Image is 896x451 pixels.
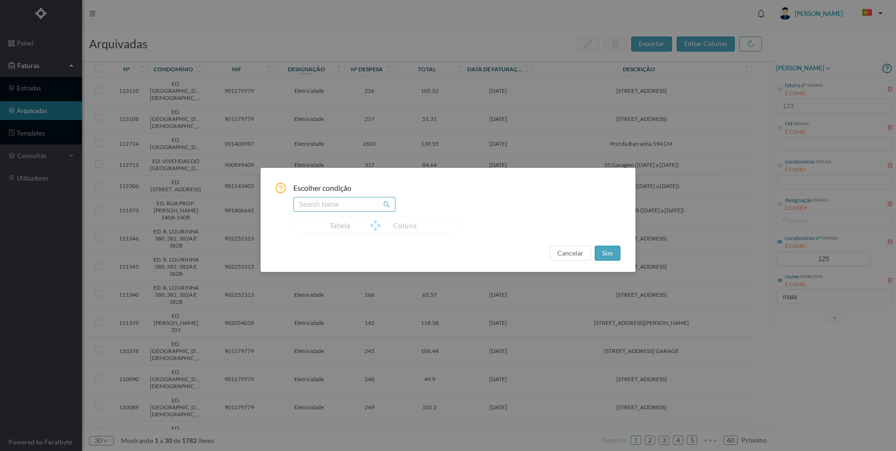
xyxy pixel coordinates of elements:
[293,197,396,212] input: Search name
[550,246,591,261] button: cancelar
[276,183,286,193] i: icon: question-circle
[293,183,620,193] span: Escolher condição
[595,246,620,261] button: sim
[383,201,390,208] i: icon: search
